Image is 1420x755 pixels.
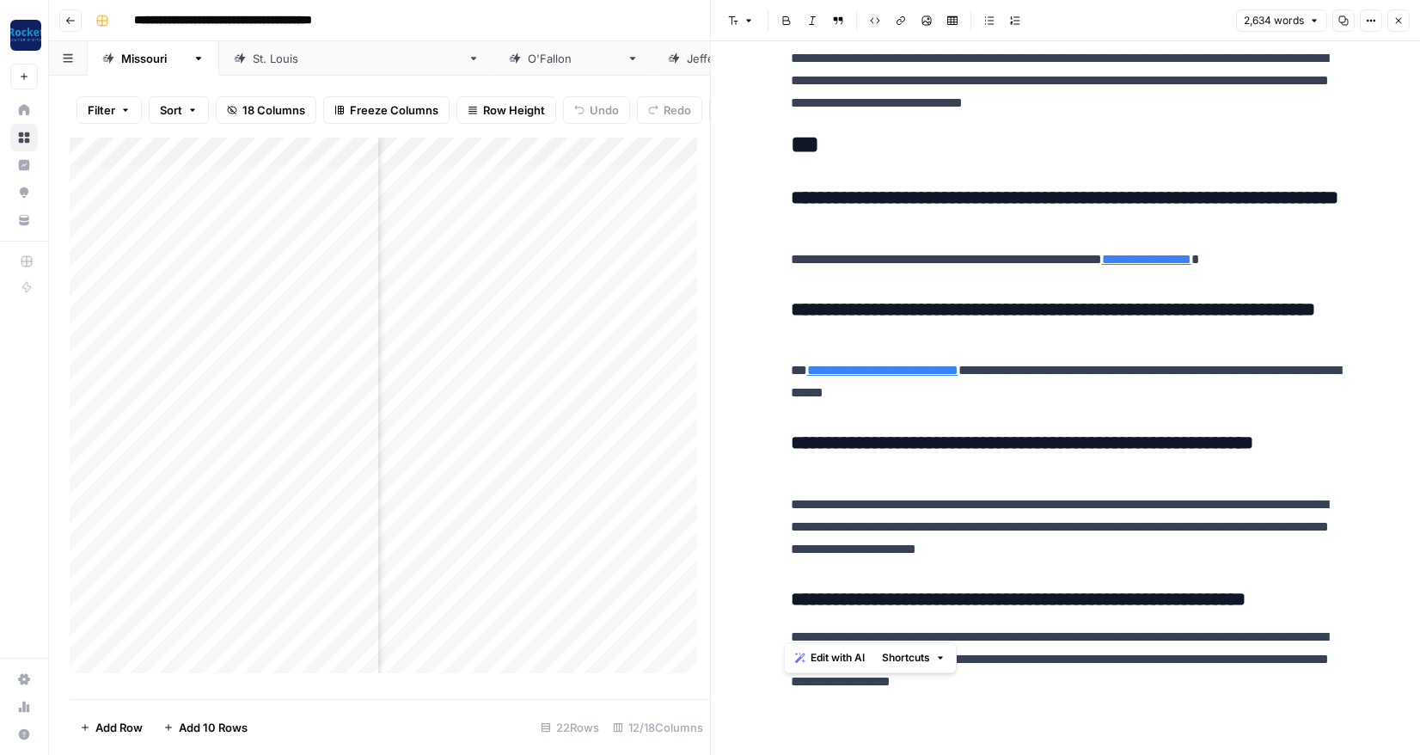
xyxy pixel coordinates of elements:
[10,151,38,179] a: Insights
[179,719,248,736] span: Add 10 Rows
[528,50,620,67] div: [PERSON_NAME]
[456,96,556,124] button: Row Height
[70,714,153,741] button: Add Row
[153,714,258,741] button: Add 10 Rows
[10,20,41,51] img: Rocket Pilots Logo
[1236,9,1327,32] button: 2,634 words
[121,50,186,67] div: [US_STATE]
[88,101,115,119] span: Filter
[10,124,38,151] a: Browse
[10,693,38,721] a: Usage
[160,101,182,119] span: Sort
[882,650,930,666] span: Shortcuts
[637,96,702,124] button: Redo
[95,719,143,736] span: Add Row
[1244,13,1304,28] span: 2,634 words
[10,206,38,234] a: Your Data
[88,41,219,76] a: [US_STATE]
[811,650,865,666] span: Edit with AI
[10,721,38,748] button: Help + Support
[77,96,142,124] button: Filter
[10,14,38,57] button: Workspace: Rocket Pilots
[563,96,630,124] button: Undo
[653,41,836,76] a: [GEOGRAPHIC_DATA]
[350,101,438,119] span: Freeze Columns
[10,666,38,693] a: Settings
[219,41,494,76] a: [GEOGRAPHIC_DATA][PERSON_NAME]
[875,647,952,669] button: Shortcuts
[10,96,38,124] a: Home
[323,96,450,124] button: Freeze Columns
[664,101,691,119] span: Redo
[216,96,316,124] button: 18 Columns
[788,647,872,669] button: Edit with AI
[483,101,545,119] span: Row Height
[10,179,38,206] a: Opportunities
[149,96,209,124] button: Sort
[494,41,653,76] a: [PERSON_NAME]
[534,714,606,741] div: 22 Rows
[687,50,803,67] div: [GEOGRAPHIC_DATA]
[242,101,305,119] span: 18 Columns
[253,50,461,67] div: [GEOGRAPHIC_DATA][PERSON_NAME]
[606,714,710,741] div: 12/18 Columns
[590,101,619,119] span: Undo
